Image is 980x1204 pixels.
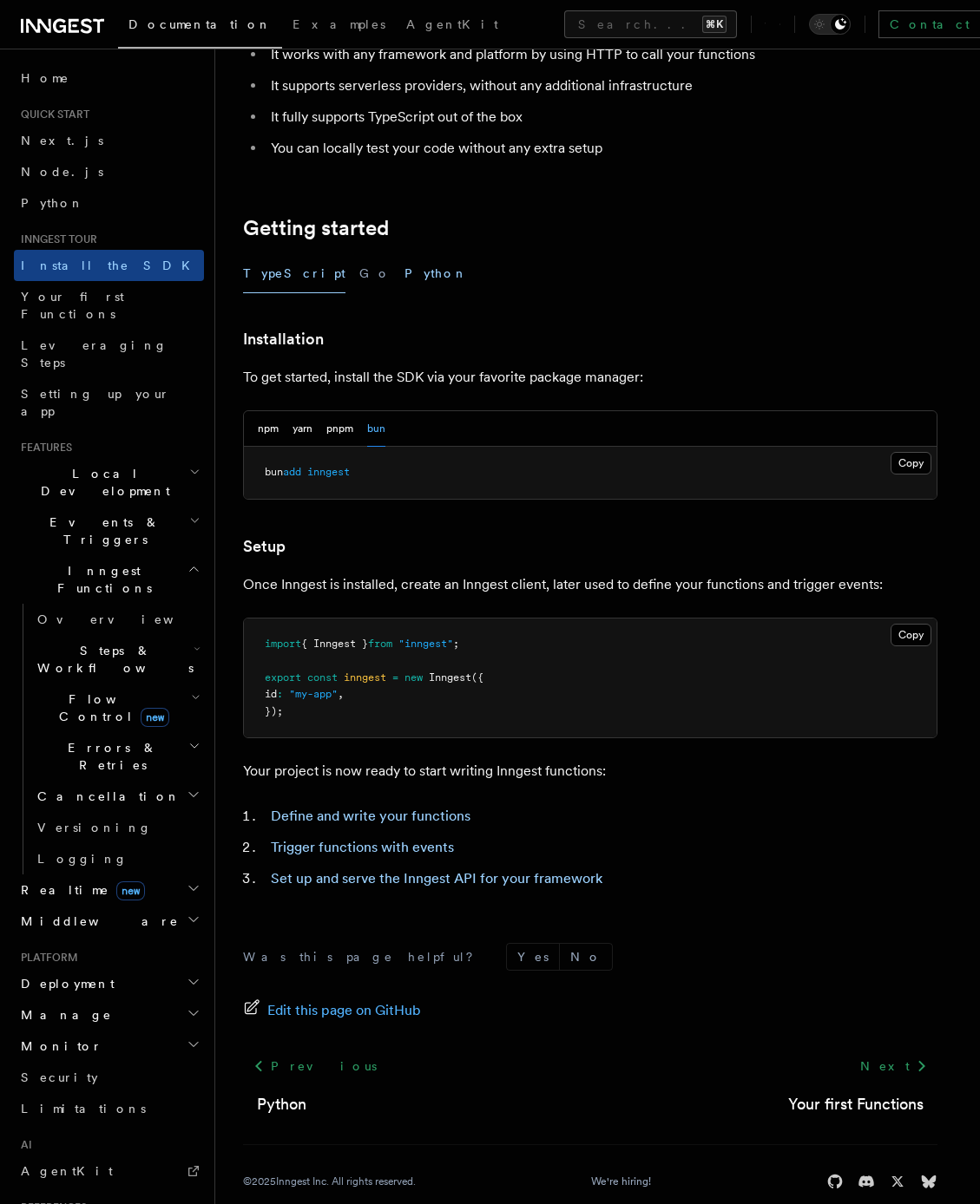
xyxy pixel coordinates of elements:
span: new [404,671,423,684]
span: Inngest [429,671,471,684]
li: It works with any framework and platform by using HTTP to call your functions [266,43,937,67]
span: Python [21,196,84,210]
div: © 2025 Inngest Inc. All rights reserved. [243,1175,416,1188]
span: add [283,466,301,478]
kbd: ⌘K [702,16,727,33]
button: Deployment [14,968,204,999]
button: pnpm [326,411,353,447]
span: Next.js [21,134,103,147]
span: new [116,881,145,900]
a: Trigger functions with events [271,839,454,855]
span: Home [21,69,69,87]
span: Events & Triggers [14,514,189,548]
a: Node.js [14,156,204,187]
span: Middleware [14,913,179,930]
span: Overview [37,612,216,626]
button: Yes [507,944,559,970]
button: Middleware [14,906,204,937]
a: Previous [243,1050,386,1082]
button: Toggle dark mode [809,14,851,35]
button: Steps & Workflows [30,635,204,684]
a: Security [14,1062,204,1093]
span: export [265,671,301,684]
a: Your first Functions [14,281,204,330]
button: Errors & Retries [30,732,204,781]
span: Features [14,441,72,455]
button: Realtimenew [14,874,204,906]
span: Cancellation [30,788,181,805]
span: AI [14,1138,32,1152]
span: from [368,638,392,650]
button: TypeScript [243,254,345,293]
span: Node.js [21,165,103,179]
div: Inngest Functions [14,604,204,874]
span: import [265,638,301,650]
a: Limitations [14,1093,204,1124]
span: Versioning [37,821,152,834]
span: Monitor [14,1037,102,1055]
a: AgentKit [396,5,509,47]
a: Documentation [118,5,282,49]
span: Deployment [14,975,115,992]
a: AgentKit [14,1155,204,1187]
a: Set up and serve the Inngest API for your framework [271,870,602,887]
a: Python [257,1092,306,1116]
span: Install the SDK [21,258,201,272]
span: Edit this page on GitHub [267,998,421,1023]
span: Your first Functions [21,290,124,321]
a: Installation [243,327,324,351]
span: Setting up your app [21,387,170,418]
a: Next.js [14,125,204,156]
span: inngest [307,466,350,478]
span: Examples [293,17,385,31]
button: Manage [14,999,204,1031]
li: It fully supports TypeScript out of the box [266,105,937,129]
li: It supports serverless providers, without any additional infrastructure [266,74,937,98]
button: Events & Triggers [14,507,204,555]
a: Your first Functions [788,1092,924,1116]
span: Errors & Retries [30,739,188,774]
span: Logging [37,852,128,866]
a: Leveraging Steps [14,330,204,378]
span: , [338,688,344,700]
p: Your project is now ready to start writing Inngest functions: [243,759,937,783]
button: Python [404,254,468,293]
span: = [392,671,398,684]
a: Define and write your functions [271,808,470,824]
span: Quick start [14,108,89,121]
span: { Inngest } [301,638,368,650]
a: Logging [30,843,204,874]
button: Copy [891,452,931,474]
button: bun [367,411,385,447]
a: We're hiring! [591,1175,651,1188]
span: Security [21,1070,98,1084]
span: id [265,688,277,700]
span: Inngest Functions [14,562,187,597]
a: Setup [243,534,286,559]
span: Platform [14,951,78,965]
button: No [560,944,612,970]
span: }); [265,705,283,717]
span: "my-app" [289,688,338,700]
a: Getting started [243,216,389,240]
a: Edit this page on GitHub [243,998,421,1023]
span: Leveraging Steps [21,338,168,370]
a: Next [850,1050,937,1082]
span: Realtime [14,881,145,899]
button: Flow Controlnew [30,684,204,732]
span: const [307,671,338,684]
a: Overview [30,604,204,635]
span: "inngest" [398,638,453,650]
button: Copy [891,624,931,646]
button: yarn [293,411,312,447]
span: Limitations [21,1102,146,1116]
span: Flow Control [30,690,191,725]
span: new [141,708,169,727]
a: Home [14,62,204,94]
p: Once Inngest is installed, create an Inngest client, later used to define your functions and trig... [243,573,937,597]
button: npm [258,411,279,447]
span: inngest [344,671,386,684]
span: AgentKit [406,17,498,31]
span: Steps & Workflows [30,642,194,677]
span: AgentKit [21,1164,113,1178]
